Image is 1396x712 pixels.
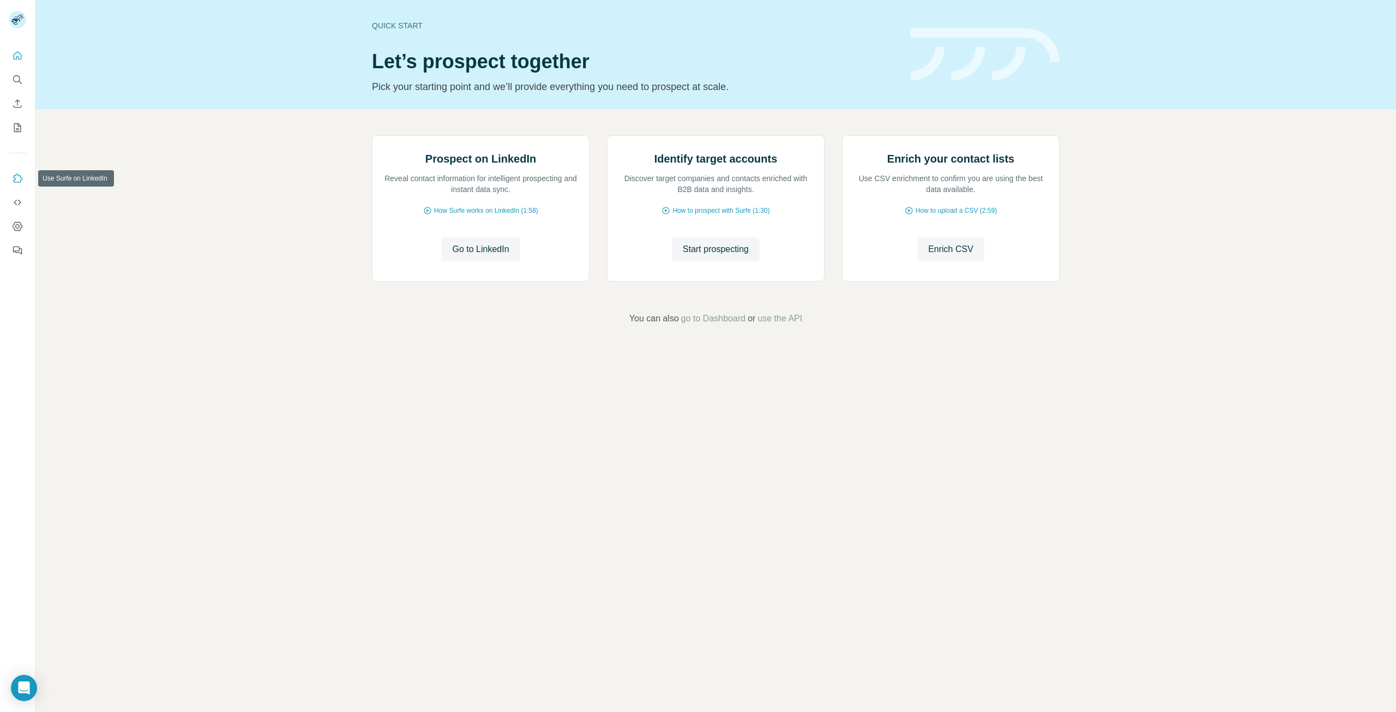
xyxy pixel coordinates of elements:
[9,118,26,137] button: My lists
[911,28,1060,81] img: banner
[672,237,760,261] button: Start prospecting
[434,206,538,216] span: How Surfe works on LinkedIn (1:58)
[654,151,778,166] h2: Identify target accounts
[372,51,898,73] h1: Let’s prospect together
[372,79,898,94] p: Pick your starting point and we’ll provide everything you need to prospect at scale.
[9,46,26,65] button: Quick start
[425,151,536,166] h2: Prospect on LinkedIn
[757,312,802,325] button: use the API
[441,237,520,261] button: Go to LinkedIn
[618,173,813,195] p: Discover target companies and contacts enriched with B2B data and insights.
[372,20,898,31] div: Quick start
[383,173,578,195] p: Reveal contact information for intelligent prospecting and instant data sync.
[629,312,679,325] span: You can also
[681,312,745,325] button: go to Dashboard
[748,312,755,325] span: or
[672,206,769,216] span: How to prospect with Surfe (1:30)
[9,94,26,113] button: Enrich CSV
[9,169,26,188] button: Use Surfe on LinkedIn
[9,70,26,89] button: Search
[11,675,37,701] div: Open Intercom Messenger
[9,193,26,212] button: Use Surfe API
[916,206,997,216] span: How to upload a CSV (2:59)
[917,237,984,261] button: Enrich CSV
[928,243,973,256] span: Enrich CSV
[683,243,749,256] span: Start prospecting
[887,151,1014,166] h2: Enrich your contact lists
[9,241,26,260] button: Feedback
[853,173,1048,195] p: Use CSV enrichment to confirm you are using the best data available.
[452,243,509,256] span: Go to LinkedIn
[9,217,26,236] button: Dashboard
